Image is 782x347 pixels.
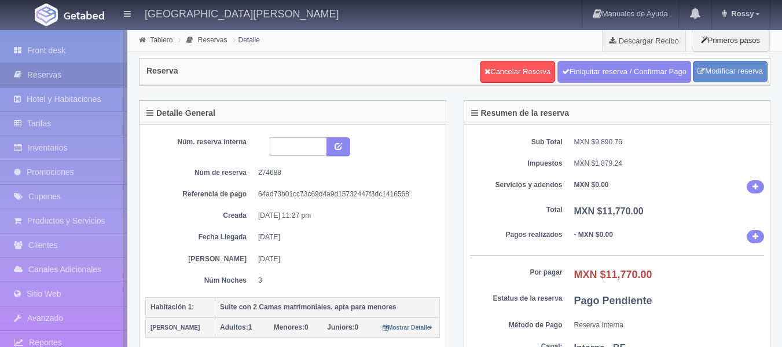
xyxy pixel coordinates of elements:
[154,137,247,147] dt: Núm. reserva interna
[64,11,104,20] img: Getabed
[150,303,194,311] b: Habitación 1:
[258,189,431,199] dd: 64ad73b01cc73c69d4a9d15732447f3dc1416568
[470,180,563,190] dt: Servicios y adendos
[470,137,563,147] dt: Sub Total
[693,61,768,82] a: Modificar reserva
[692,29,769,52] button: Primeros pasos
[470,159,563,169] dt: Impuestos
[603,29,685,52] a: Descargar Recibo
[154,276,247,286] dt: Núm Noches
[154,254,247,264] dt: [PERSON_NAME]
[327,323,354,331] strong: Juniors:
[258,168,431,178] dd: 274688
[557,61,691,83] a: Finiquitar reserva / Confirmar Pago
[146,67,178,75] h4: Reserva
[258,254,431,264] dd: [DATE]
[230,34,263,45] li: Detalle
[154,211,247,221] dt: Creada
[150,36,172,44] a: Tablero
[574,295,652,306] b: Pago Pendiente
[154,168,247,178] dt: Núm de reserva
[574,159,765,169] dd: MXN $1,879.24
[327,323,358,331] span: 0
[383,324,433,331] small: Mostrar Detalle
[470,294,563,304] dt: Estatus de la reserva
[258,276,431,286] dd: 3
[574,137,765,147] dd: MXN $9,890.76
[220,323,252,331] span: 1
[150,324,200,331] small: [PERSON_NAME]
[574,206,644,216] b: MXN $11,770.00
[154,189,247,199] dt: Referencia de pago
[574,181,609,189] b: MXN $0.00
[154,232,247,242] dt: Fecha Llegada
[470,320,563,330] dt: Método de Pago
[258,232,431,242] dd: [DATE]
[258,211,431,221] dd: [DATE] 11:27 pm
[274,323,309,331] span: 0
[470,205,563,215] dt: Total
[574,320,765,330] dd: Reserva Interna
[471,109,570,118] h4: Resumen de la reserva
[146,109,215,118] h4: Detalle General
[470,230,563,240] dt: Pagos realizados
[728,9,754,18] span: Rossy
[383,323,433,331] a: Mostrar Detalle
[574,269,652,280] b: MXN $11,770.00
[145,6,339,20] h4: [GEOGRAPHIC_DATA][PERSON_NAME]
[215,297,440,317] th: Suite con 2 Camas matrimoniales, apta para menores
[220,323,248,331] strong: Adultos:
[35,3,58,26] img: Getabed
[198,36,227,44] a: Reservas
[574,231,613,239] b: - MXN $0.00
[480,61,555,83] a: Cancelar Reserva
[274,323,304,331] strong: Menores:
[470,268,563,277] dt: Por pagar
